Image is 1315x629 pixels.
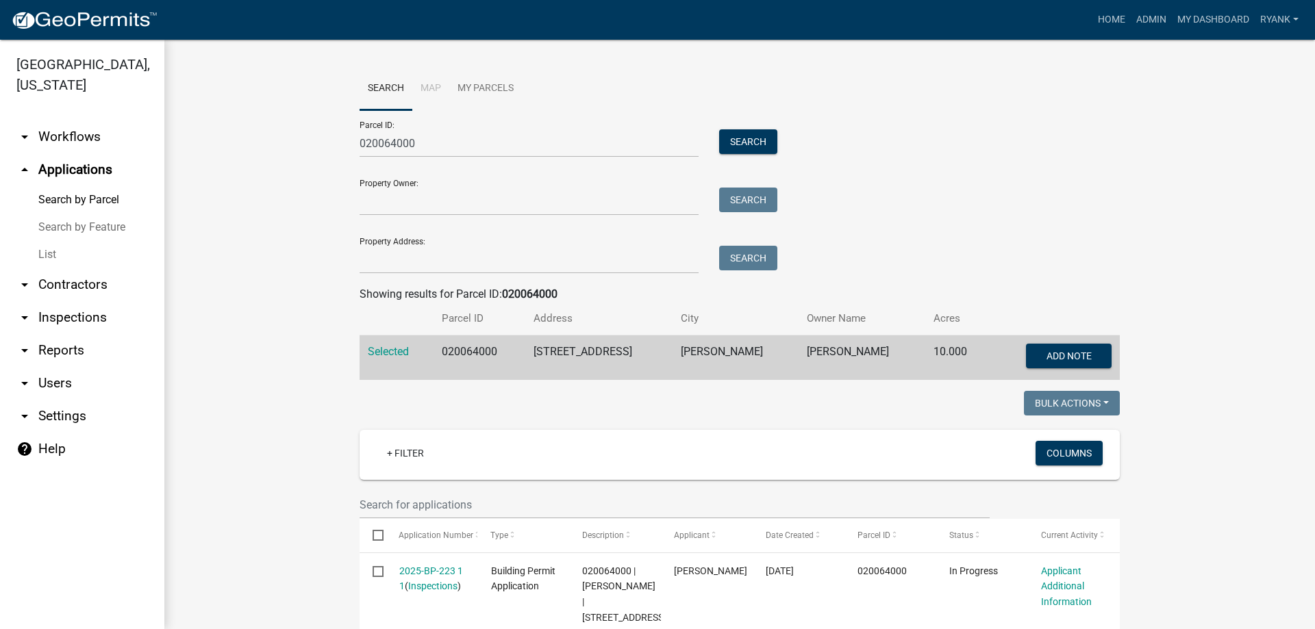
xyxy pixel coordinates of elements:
datatable-header-cell: Parcel ID [844,519,936,552]
span: 020064000 [857,565,907,576]
a: RyanK [1255,7,1304,33]
a: Selected [368,345,409,358]
button: Bulk Actions [1024,391,1120,415]
datatable-header-cell: Type [477,519,569,552]
span: Add Note [1046,350,1091,361]
th: Acres [925,303,989,335]
a: My Dashboard [1172,7,1255,33]
a: Search [360,67,412,111]
datatable-header-cell: Select [360,519,386,552]
span: Building Permit Application [491,565,555,592]
span: Current Activity [1041,530,1098,540]
span: Application Number [399,530,474,540]
datatable-header-cell: Current Activity [1028,519,1120,552]
span: 09/06/2025 [766,565,794,576]
td: 10.000 [925,335,989,381]
i: arrow_drop_down [16,408,33,424]
i: arrow_drop_up [16,162,33,178]
datatable-header-cell: Application Number [386,519,477,552]
th: Parcel ID [434,303,525,335]
a: Inspections [408,580,458,591]
datatable-header-cell: Applicant [661,519,753,552]
td: [PERSON_NAME] [673,335,799,381]
i: arrow_drop_down [16,309,33,326]
span: Description [582,530,624,540]
td: [PERSON_NAME] [799,335,925,381]
span: Heidi Woodruff [674,565,747,576]
i: arrow_drop_down [16,342,33,359]
i: help [16,441,33,457]
datatable-header-cell: Status [936,519,1028,552]
a: 2025-BP-223 1 1 [399,565,463,592]
div: ( ) [399,563,465,595]
i: arrow_drop_down [16,375,33,391]
th: Owner Name [799,303,925,335]
a: My Parcels [449,67,522,111]
datatable-header-cell: Description [569,519,661,552]
span: Applicant [674,530,710,540]
div: Showing results for Parcel ID: [360,286,1120,303]
button: Search [719,188,777,212]
span: Type [491,530,509,540]
span: In Progress [949,565,998,576]
a: + Filter [376,441,435,465]
td: [STREET_ADDRESS] [525,335,673,381]
i: arrow_drop_down [16,277,33,293]
th: Address [525,303,673,335]
span: 020064000 | HEIDI WOODRUFF | 8110 85TH AVE NE [582,565,666,623]
button: Columns [1036,441,1103,465]
button: Search [719,129,777,154]
datatable-header-cell: Date Created [753,519,844,552]
strong: 020064000 [502,287,558,300]
input: Search for applications [360,491,990,519]
a: Admin [1131,7,1172,33]
i: arrow_drop_down [16,129,33,145]
span: Parcel ID [857,530,890,540]
th: City [673,303,799,335]
a: Applicant Additional Information [1041,565,1092,608]
a: Home [1092,7,1131,33]
span: Date Created [766,530,814,540]
button: Add Note [1026,344,1112,368]
button: Search [719,246,777,270]
span: Status [949,530,973,540]
td: 020064000 [434,335,525,381]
